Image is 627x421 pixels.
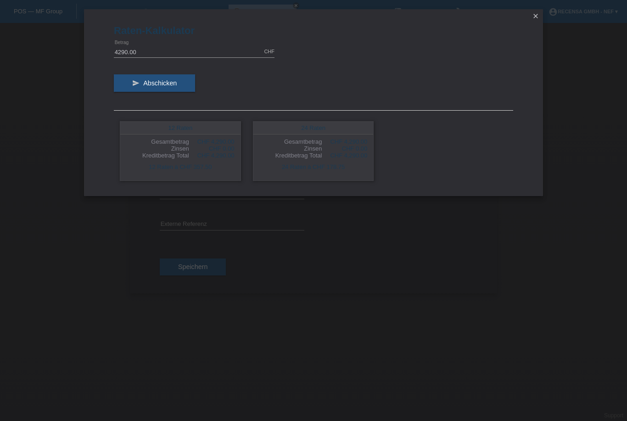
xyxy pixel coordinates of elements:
[114,74,195,92] button: send Abschicken
[132,79,140,87] i: send
[114,25,513,36] h1: Raten-Kalkulator
[322,138,367,145] div: CHF 4,290.00
[530,11,542,22] a: close
[259,138,322,145] div: Gesamtbetrag
[253,122,374,135] div: 24 Raten
[120,161,241,173] div: 12 Raten à CHF 357.50
[143,79,177,87] span: Abschicken
[532,12,539,20] i: close
[259,145,322,152] div: Zinsen
[322,145,367,152] div: CHF 0.00
[189,138,235,145] div: CHF 4,290.00
[189,152,235,159] div: CHF 4,290.00
[259,152,322,159] div: Kreditbetrag Total
[120,122,241,135] div: 12 Raten
[253,161,374,173] div: 24 Raten à CHF 178.75
[126,138,189,145] div: Gesamtbetrag
[322,152,367,159] div: CHF 4,290.00
[189,145,235,152] div: CHF 0.00
[126,145,189,152] div: Zinsen
[264,49,274,54] div: CHF
[126,152,189,159] div: Kreditbetrag Total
